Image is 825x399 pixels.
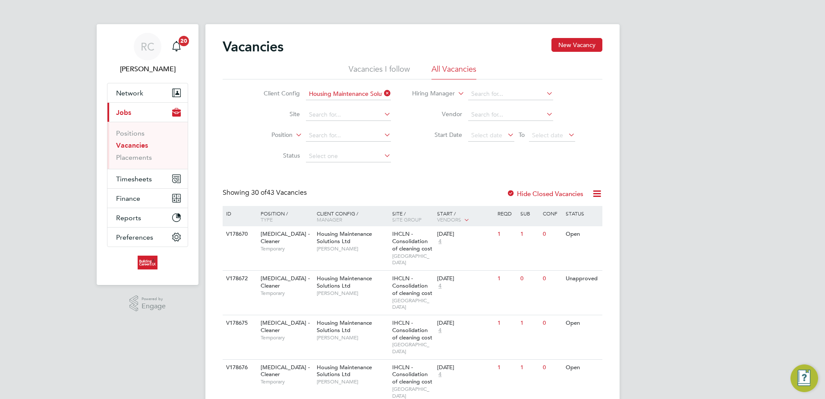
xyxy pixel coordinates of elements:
[532,131,563,139] span: Select date
[564,206,601,221] div: Status
[437,371,443,378] span: 4
[107,122,188,169] div: Jobs
[437,231,493,238] div: [DATE]
[116,129,145,137] a: Positions
[405,89,455,98] label: Hiring Manager
[518,271,541,287] div: 0
[250,89,300,97] label: Client Config
[261,334,312,341] span: Temporary
[107,33,188,74] a: RC[PERSON_NAME]
[468,88,553,100] input: Search for...
[551,38,602,52] button: New Vacancy
[116,153,152,161] a: Placements
[431,64,476,79] li: All Vacancies
[250,152,300,159] label: Status
[317,334,388,341] span: [PERSON_NAME]
[437,327,443,334] span: 4
[261,378,312,385] span: Temporary
[224,271,254,287] div: V178672
[129,295,166,312] a: Powered byEngage
[306,109,391,121] input: Search for...
[116,175,152,183] span: Timesheets
[306,150,391,162] input: Select one
[392,319,432,341] span: IHCLN - Consolidation of cleaning cost
[790,364,818,392] button: Engage Resource Center
[541,271,563,287] div: 0
[518,206,541,221] div: Sub
[224,226,254,242] div: V178670
[392,230,432,252] span: IHCLN - Consolidation of cleaning cost
[412,110,462,118] label: Vendor
[142,303,166,310] span: Engage
[507,190,583,198] label: Hide Closed Vacancies
[243,131,293,139] label: Position
[116,108,131,117] span: Jobs
[261,230,310,245] span: [MEDICAL_DATA] - Cleaner
[107,256,188,269] a: Go to home page
[349,64,410,79] li: Vacancies I follow
[435,206,495,228] div: Start /
[116,214,141,222] span: Reports
[437,275,493,282] div: [DATE]
[541,315,563,331] div: 0
[261,245,312,252] span: Temporary
[495,360,518,376] div: 1
[224,360,254,376] div: V178676
[495,206,518,221] div: Reqd
[306,130,391,142] input: Search for...
[317,275,372,289] span: Housing Maintenance Solutions Ltd
[392,364,432,386] span: IHCLN - Consolidation of cleaning cost
[516,129,527,140] span: To
[261,275,310,289] span: [MEDICAL_DATA] - Cleaner
[261,364,310,378] span: [MEDICAL_DATA] - Cleaner
[541,206,563,221] div: Conf
[223,188,309,197] div: Showing
[437,282,443,290] span: 4
[392,275,432,297] span: IHCLN - Consolidation of cleaning cost
[107,64,188,74] span: Rhys Cook
[306,88,391,100] input: Search for...
[564,360,601,376] div: Open
[142,295,166,303] span: Powered by
[437,320,493,327] div: [DATE]
[495,226,518,242] div: 1
[437,216,461,223] span: Vendors
[107,83,188,102] button: Network
[138,256,157,269] img: buildingcareersuk-logo-retina.png
[250,110,300,118] label: Site
[468,109,553,121] input: Search for...
[564,271,601,287] div: Unapproved
[564,315,601,331] div: Open
[261,216,273,223] span: Type
[97,24,198,285] nav: Main navigation
[223,38,283,55] h2: Vacancies
[317,364,372,378] span: Housing Maintenance Solutions Ltd
[116,233,153,241] span: Preferences
[541,226,563,242] div: 0
[254,206,315,227] div: Position /
[495,315,518,331] div: 1
[107,169,188,188] button: Timesheets
[518,226,541,242] div: 1
[317,319,372,334] span: Housing Maintenance Solutions Ltd
[392,216,422,223] span: Site Group
[107,228,188,247] button: Preferences
[107,103,188,122] button: Jobs
[179,36,189,46] span: 20
[116,89,143,97] span: Network
[437,364,493,371] div: [DATE]
[518,315,541,331] div: 1
[317,290,388,297] span: [PERSON_NAME]
[224,206,254,221] div: ID
[261,290,312,297] span: Temporary
[471,131,502,139] span: Select date
[116,141,148,149] a: Vacancies
[518,360,541,376] div: 1
[541,360,563,376] div: 0
[392,341,433,355] span: [GEOGRAPHIC_DATA]
[392,297,433,310] span: [GEOGRAPHIC_DATA]
[224,315,254,331] div: V178675
[437,238,443,245] span: 4
[317,245,388,252] span: [PERSON_NAME]
[495,271,518,287] div: 1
